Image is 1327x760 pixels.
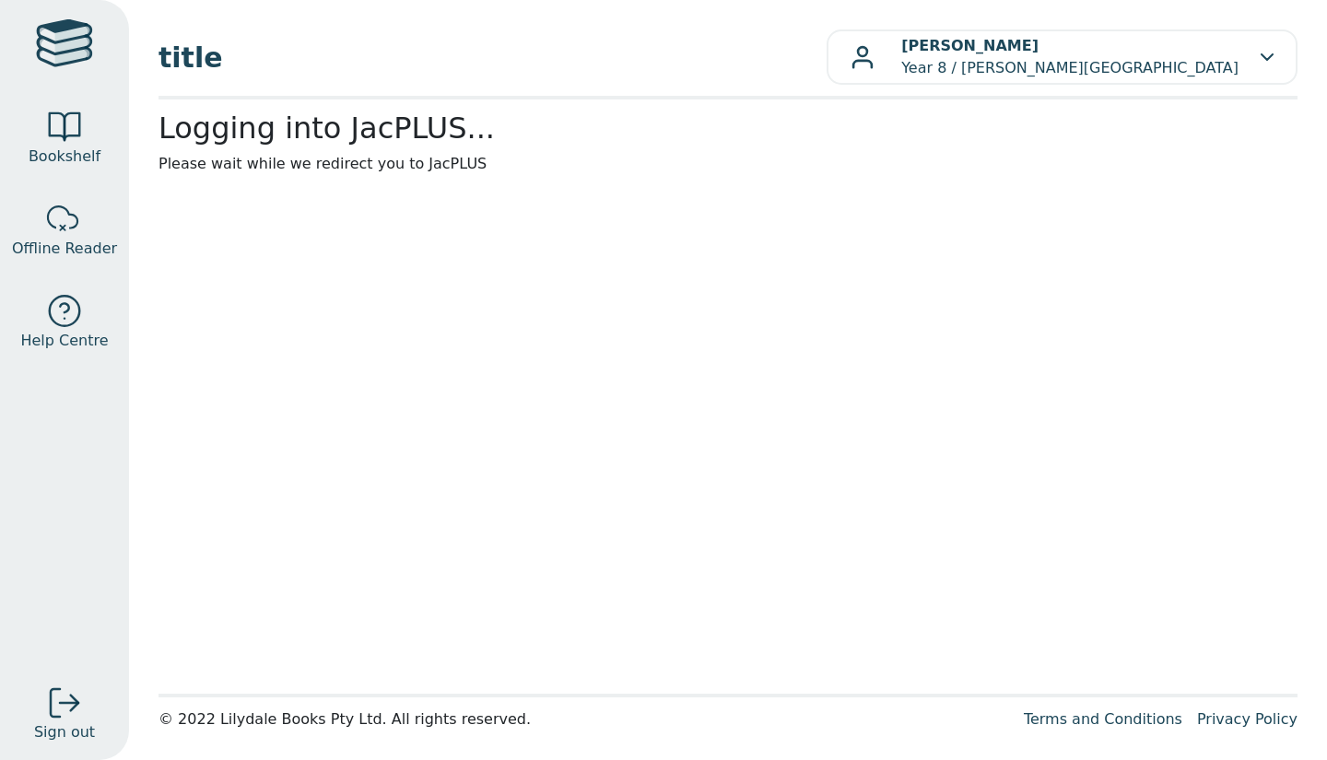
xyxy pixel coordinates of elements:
h2: Logging into JacPLUS... [159,111,1298,146]
a: Terms and Conditions [1024,710,1182,728]
a: Privacy Policy [1197,710,1298,728]
p: Please wait while we redirect you to JacPLUS [159,153,1298,175]
button: [PERSON_NAME]Year 8 / [PERSON_NAME][GEOGRAPHIC_DATA] [827,29,1298,85]
span: Offline Reader [12,238,117,260]
span: Bookshelf [29,146,100,168]
span: title [159,37,827,78]
p: Year 8 / [PERSON_NAME][GEOGRAPHIC_DATA] [901,35,1239,79]
div: © 2022 Lilydale Books Pty Ltd. All rights reserved. [159,708,1009,731]
span: Sign out [34,721,95,743]
span: Help Centre [20,330,108,352]
b: [PERSON_NAME] [901,37,1039,54]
